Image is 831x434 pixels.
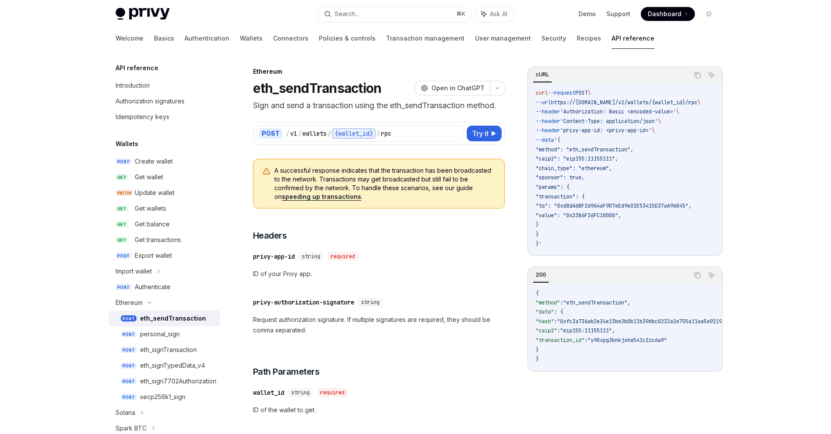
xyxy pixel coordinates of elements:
span: \ [698,99,701,106]
a: Security [541,28,566,49]
p: Sign and send a transaction using the eth_sendTransaction method. [253,99,505,112]
span: \ [652,127,655,134]
div: eth_signTypedData_v4 [140,360,205,371]
span: POST [121,331,137,338]
span: PATCH [116,190,133,196]
span: }' [536,240,542,247]
a: Introduction [109,78,220,93]
div: / [328,129,331,138]
div: secp256k1_sign [140,392,185,402]
div: v1 [290,129,297,138]
div: privy-app-id [253,252,295,261]
span: GET [116,205,128,212]
button: Search...⌘K [318,6,471,22]
div: 200 [533,270,549,280]
span: "chain_type": "ethereum", [536,165,612,172]
span: POST [121,362,137,369]
span: curl [536,89,548,96]
a: speeding up transactions [282,193,361,201]
div: Get balance [135,219,170,229]
button: Open in ChatGPT [415,81,490,96]
a: GETGet transactions [109,232,220,248]
span: "hash" [536,318,554,325]
a: Dashboard [641,7,695,21]
button: Ask AI [475,6,513,22]
a: Basics [154,28,174,49]
span: GET [116,237,128,243]
a: POSTExport wallet [109,248,220,263]
div: rpc [381,129,391,138]
div: Get wallets [135,203,166,214]
a: Demo [578,10,596,18]
span: , [612,327,615,334]
a: Connectors [273,28,308,49]
span: "params": { [536,184,569,191]
span: 'Authorization: Basic <encoded-value>' [560,108,676,115]
span: : { [554,308,563,315]
span: POST [121,378,137,385]
span: \ [658,118,661,125]
h5: Wallets [116,139,138,149]
span: --header [536,127,560,134]
a: GETGet balance [109,216,220,232]
div: Authorization signatures [116,96,185,106]
a: API reference [612,28,654,49]
span: "to": "0xd8dA6BF26964aF9D7eEd9e03E53415D37aA96045", [536,202,691,209]
div: cURL [533,69,552,80]
div: wallets [302,129,327,138]
div: POST [259,128,282,139]
span: "method": "eth_sendTransaction", [536,146,633,153]
span: POST [116,284,131,290]
span: : [560,299,563,306]
button: Copy the contents from the code block [692,270,703,281]
span: Ask AI [490,10,507,18]
button: Copy the contents from the code block [692,69,703,81]
div: personal_sign [140,329,180,339]
span: "caip2": "eip155:11155111", [536,155,618,162]
div: {wallet_id} [332,128,376,139]
span: Dashboard [648,10,681,18]
span: "0xfc3a736ab2e34e13be2b0b11b39dbc0232a2e755a11aa5a9219890d3b2c6c7d8" [557,318,765,325]
button: Try it [467,126,502,141]
span: "eip155:11155111" [560,327,612,334]
span: --header [536,108,560,115]
div: eth_sign7702Authorization [140,376,216,386]
span: "transaction": { [536,193,585,200]
span: POST [116,158,131,165]
div: eth_sendTransaction [140,313,206,324]
span: --url [536,99,551,106]
div: Update wallet [135,188,174,198]
a: User management [475,28,531,49]
div: Ethereum [253,67,505,76]
span: : [557,327,560,334]
span: Open in ChatGPT [431,84,485,92]
a: GETGet wallet [109,169,220,185]
span: ⌘ K [456,10,465,17]
div: Idempotency keys [116,112,169,122]
span: "y90vpg3bnkjxhw541c2zc6a9" [588,337,667,344]
span: ID of the wallet to get. [253,405,505,415]
div: Create wallet [135,156,173,167]
span: string [291,389,310,396]
span: https://[DOMAIN_NAME]/v1/wallets/{wallet_id}/rpc [551,99,698,106]
a: Recipes [577,28,601,49]
span: "caip2" [536,327,557,334]
span: } [536,355,539,362]
span: \ [676,108,679,115]
a: Policies & controls [319,28,376,49]
div: Authenticate [135,282,171,292]
div: required [327,252,359,261]
span: --data [536,137,554,144]
span: 'Content-Type: application/json' [560,118,658,125]
span: --request [548,89,575,96]
div: eth_signTransaction [140,345,197,355]
span: } [536,231,539,238]
span: Headers [253,229,287,242]
a: POSTCreate wallet [109,154,220,169]
span: string [361,299,380,306]
a: Idempotency keys [109,109,220,125]
a: POSTeth_signTypedData_v4 [109,358,220,373]
img: light logo [116,8,170,20]
div: privy-authorization-signature [253,298,354,307]
a: POSTpersonal_sign [109,326,220,342]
